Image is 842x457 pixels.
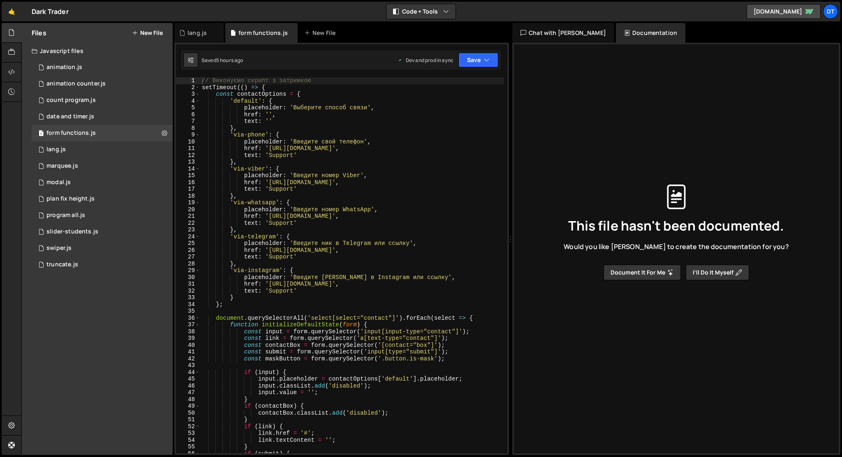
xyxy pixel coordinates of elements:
div: 18 [176,193,200,200]
div: 13586/34761.js [32,141,173,158]
div: 22 [176,220,200,227]
div: 13586/34188.js [32,59,173,76]
div: 31 [176,281,200,288]
div: truncate.js [46,261,78,268]
div: 50 [176,410,200,417]
div: 13586/34178.js [32,191,173,207]
div: 38 [176,328,200,335]
div: count program.js [46,97,96,104]
div: 48 [176,396,200,403]
div: 26 [176,247,200,254]
div: 41 [176,349,200,355]
div: 46 [176,383,200,390]
div: 45 [176,376,200,383]
div: Saved [201,57,243,64]
div: 2 [176,84,200,91]
div: 10 [176,138,200,145]
div: 13586/34186.js [32,240,173,256]
div: Javascript files [22,43,173,59]
div: 55 [176,443,200,450]
div: 13586/35181.js [32,224,173,240]
div: 13586/34201.js [32,158,173,174]
div: animation counter.js [46,80,106,88]
div: 13586/34526.js [32,108,173,125]
div: 9 [176,132,200,138]
div: 37 [176,321,200,328]
div: program all.js [46,212,85,219]
div: marquee.js [46,162,78,170]
div: 5 hours ago [216,57,243,64]
div: 13586/34534.js [32,207,173,224]
span: This file hasn't been documented. [568,219,784,232]
div: Chat with [PERSON_NAME] [512,23,614,43]
div: 23 [176,226,200,233]
div: 42 [176,355,200,362]
div: 29 [176,267,200,274]
a: [DOMAIN_NAME] [747,4,821,19]
div: 12 [176,152,200,159]
div: 13 [176,159,200,166]
div: 14 [176,166,200,173]
div: plan fix height.js [46,195,95,203]
div: 13586/34183.js [32,174,173,191]
div: 53 [176,430,200,437]
button: Save [458,53,498,67]
div: 3 [176,91,200,98]
div: 52 [176,423,200,430]
div: 15 [176,172,200,179]
button: I’ll do it myself [686,265,749,280]
span: Would you like [PERSON_NAME] to create the documentation for you? [564,242,789,251]
button: Code + Tools [386,4,456,19]
div: 13586/34182.js [32,125,173,141]
div: 4 [176,98,200,105]
div: 36 [176,315,200,322]
div: lang.js [187,29,207,37]
div: 11 [176,145,200,152]
div: form functions.js [238,29,288,37]
div: 30 [176,274,200,281]
div: 13586/34200.js [32,76,173,92]
button: Document it for me [604,265,681,280]
a: 🤙 [2,2,22,21]
div: 27 [176,254,200,261]
div: form functions.js [46,129,96,137]
div: date and timer.js [46,113,94,120]
div: 51 [176,416,200,423]
div: 44 [176,369,200,376]
div: Dark Trader [32,7,69,16]
div: modal.js [46,179,71,186]
div: 19 [176,199,200,206]
div: 8 [176,125,200,132]
div: 7 [176,118,200,125]
div: 32 [176,288,200,295]
div: 24 [176,233,200,240]
div: lang.js [46,146,66,153]
div: animation.js [46,64,82,71]
div: 1 [176,77,200,84]
div: 21 [176,213,200,220]
a: DT [823,4,838,19]
div: 49 [176,403,200,410]
button: New File [132,30,163,36]
div: 28 [176,261,200,268]
div: 54 [176,437,200,444]
div: 20 [176,206,200,213]
div: 40 [176,342,200,349]
h2: Files [32,28,46,37]
div: 13586/35280.js [32,256,173,273]
div: 13586/34533.js [32,92,173,108]
div: 34 [176,301,200,308]
div: swiper.js [46,245,72,252]
div: Dev and prod in sync [398,57,453,64]
div: 35 [176,308,200,315]
div: 17 [176,186,200,193]
div: 16 [176,179,200,186]
div: New File [304,29,339,37]
div: 25 [176,240,200,247]
div: 5 [176,104,200,111]
div: 47 [176,389,200,396]
div: Documentation [616,23,685,43]
div: 6 [176,111,200,118]
span: 1 [39,131,44,137]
